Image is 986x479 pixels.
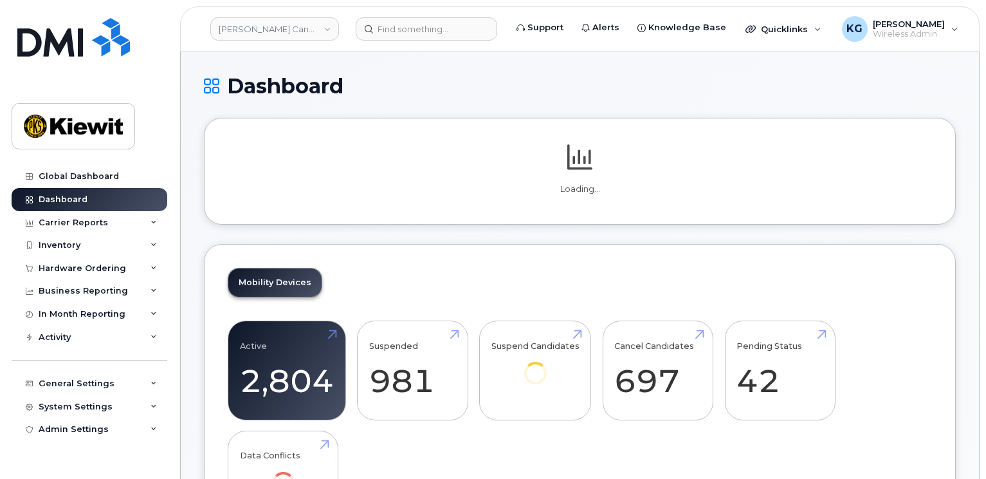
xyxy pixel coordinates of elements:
h1: Dashboard [204,75,956,97]
a: Cancel Candidates 697 [614,328,701,413]
p: Loading... [228,183,932,195]
a: Suspended 981 [369,328,456,413]
a: Active 2,804 [240,328,334,413]
a: Pending Status 42 [736,328,823,413]
a: Mobility Devices [228,268,322,297]
a: Suspend Candidates [491,328,580,402]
